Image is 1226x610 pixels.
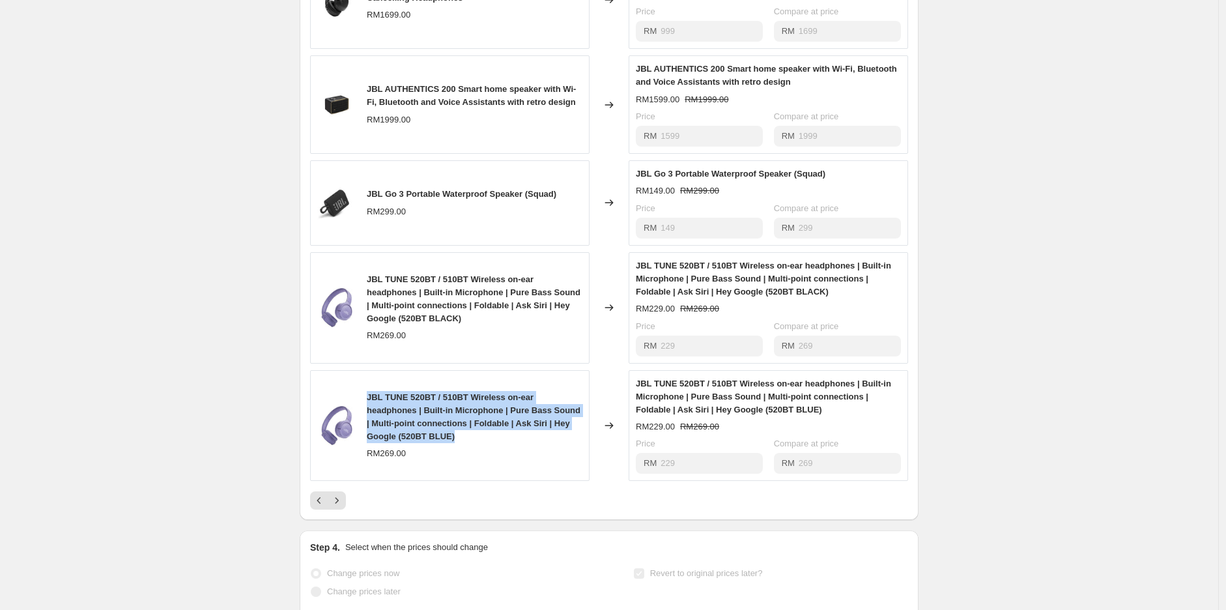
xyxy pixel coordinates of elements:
p: Select when the prices should change [345,541,488,554]
span: Revert to original prices later? [650,568,763,578]
span: RM [644,223,657,233]
span: RM269.00 [367,330,406,340]
button: Previous [310,491,328,510]
span: Compare at price [774,7,839,16]
span: JBL TUNE 520BT / 510BT Wireless on-ear headphones | Built-in Microphone | Pure Bass Sound | Multi... [636,379,891,414]
span: JBL TUNE 520BT / 510BT Wireless on-ear headphones | Built-in Microphone | Pure Bass Sound | Multi... [636,261,891,297]
span: Price [636,111,655,121]
span: RM [782,223,795,233]
span: RM269.00 [680,304,719,313]
span: RM149.00 [636,186,675,196]
span: RM269.00 [680,422,719,431]
span: RM [782,458,795,468]
span: RM229.00 [636,304,675,313]
span: RM [644,131,657,141]
h2: Step 4. [310,541,340,554]
span: RM1599.00 [636,94,679,104]
span: RM [644,341,657,351]
img: 520BT_PURPLE_2f8a9ac9-81fc-4a27-8ac5-427ae6eda078_80x.jpg [317,288,356,327]
span: Price [636,203,655,213]
span: Change prices now [327,568,399,578]
span: RM [644,26,657,36]
span: JBL AUTHENTICS 200 Smart home speaker with Wi-Fi, Bluetooth and Voice Assistants with retro design [636,64,897,87]
nav: Pagination [310,491,346,510]
span: JBL Go 3 Portable Waterproof Speaker (Squad) [367,189,556,199]
span: RM1999.00 [685,94,728,104]
span: Compare at price [774,111,839,121]
span: JBL AUTHENTICS 200 Smart home speaker with Wi-Fi, Bluetooth and Voice Assistants with retro design [367,84,576,107]
span: RM269.00 [367,448,406,458]
span: RM [782,131,795,141]
span: Price [636,439,655,448]
span: Compare at price [774,439,839,448]
span: RM299.00 [367,207,406,216]
span: Compare at price [774,321,839,331]
span: RM299.00 [680,186,719,196]
button: Next [328,491,346,510]
span: JBL TUNE 520BT / 510BT Wireless on-ear headphones | Built-in Microphone | Pure Bass Sound | Multi... [367,274,580,323]
span: Price [636,321,655,331]
span: Compare at price [774,203,839,213]
span: RM1999.00 [367,115,410,124]
span: Change prices later [327,587,401,596]
span: RM [782,341,795,351]
img: my-11134207-7r98u-lm2w5g1aunrndc_80x.jpg [317,85,356,124]
img: 1_8c15b83b-9d78-4f91-ac17-7e5a23029bf6_80x.jpg [317,183,356,222]
span: RM [782,26,795,36]
span: JBL Go 3 Portable Waterproof Speaker (Squad) [636,169,825,179]
img: 520BT_PURPLE_2f8a9ac9-81fc-4a27-8ac5-427ae6eda078_80x.jpg [317,406,356,445]
span: RM229.00 [636,422,675,431]
span: Price [636,7,655,16]
span: JBL TUNE 520BT / 510BT Wireless on-ear headphones | Built-in Microphone | Pure Bass Sound | Multi... [367,392,580,441]
span: RM [644,458,657,468]
span: RM1699.00 [367,10,410,20]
